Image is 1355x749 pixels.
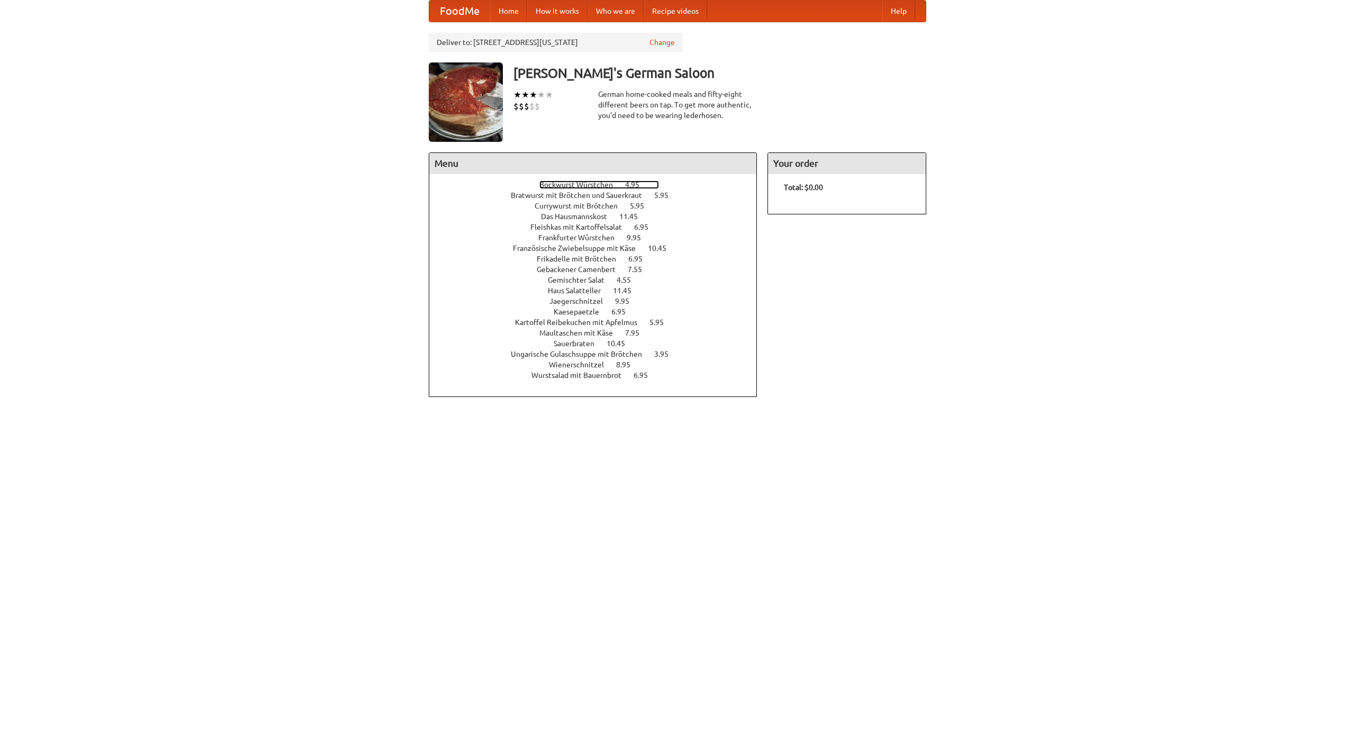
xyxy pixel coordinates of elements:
[537,265,626,274] span: Gebackener Camenbert
[524,101,529,112] li: $
[549,360,615,369] span: Wienerschnitzel
[513,244,686,252] a: Französische Zwiebelsuppe mit Käse 10.45
[616,360,641,369] span: 8.95
[619,212,648,221] span: 11.45
[611,308,636,316] span: 6.95
[538,233,661,242] a: Frankfurter Würstchen 9.95
[490,1,527,22] a: Home
[598,89,757,121] div: German home-cooked meals and fifty-eight different beers on tap. To get more authentic, you'd nee...
[625,181,650,189] span: 4.95
[588,1,644,22] a: Who we are
[529,101,535,112] li: $
[554,339,645,348] a: Sauerbraten 10.45
[530,223,633,231] span: Fleishkas mit Kartoffelsalat
[531,371,667,380] a: Wurstsalad mit Bauernbrot 6.95
[537,255,662,263] a: Frikadelle mit Brötchen 6.95
[511,191,688,200] a: Bratwurst mit Brötchen und Sauerkraut 5.95
[615,297,640,305] span: 9.95
[554,308,645,316] a: Kaesepaetzle 6.95
[617,276,642,284] span: 4.55
[531,371,632,380] span: Wurstsalad mit Bauernbrot
[625,329,650,337] span: 7.95
[519,101,524,112] li: $
[554,308,610,316] span: Kaesepaetzle
[511,350,653,358] span: Ungarische Gulaschsuppe mit Brötchen
[548,286,651,295] a: Haus Salatteller 11.45
[511,191,653,200] span: Bratwurst mit Brötchen und Sauerkraut
[539,181,659,189] a: Bockwurst Würstchen 4.95
[654,350,679,358] span: 3.95
[429,153,756,174] h4: Menu
[513,89,521,101] li: ★
[537,265,662,274] a: Gebackener Camenbert 7.55
[530,223,668,231] a: Fleishkas mit Kartoffelsalat 6.95
[515,318,683,327] a: Kartoffel Reibekuchen mit Apfelmus 5.95
[548,276,615,284] span: Gemischter Salat
[429,62,503,142] img: angular.jpg
[535,202,628,210] span: Currywurst mit Brötchen
[628,255,653,263] span: 6.95
[429,33,683,52] div: Deliver to: [STREET_ADDRESS][US_STATE]
[649,318,674,327] span: 5.95
[429,1,490,22] a: FoodMe
[768,153,926,174] h4: Your order
[607,339,636,348] span: 10.45
[634,223,659,231] span: 6.95
[548,276,651,284] a: Gemischter Salat 4.55
[539,329,659,337] a: Maultaschen mit Käse 7.95
[515,318,648,327] span: Kartoffel Reibekuchen mit Apfelmus
[784,183,823,192] b: Total: $0.00
[649,37,675,48] a: Change
[538,233,625,242] span: Frankfurter Würstchen
[541,212,618,221] span: Das Hausmannskost
[549,297,613,305] span: Jaegerschnitzel
[628,265,653,274] span: 7.55
[634,371,658,380] span: 6.95
[644,1,707,22] a: Recipe videos
[627,233,652,242] span: 9.95
[537,89,545,101] li: ★
[529,89,537,101] li: ★
[513,101,519,112] li: $
[521,89,529,101] li: ★
[554,339,605,348] span: Sauerbraten
[654,191,679,200] span: 5.95
[535,101,540,112] li: $
[537,255,627,263] span: Frikadelle mit Brötchen
[527,1,588,22] a: How it works
[545,89,553,101] li: ★
[539,181,624,189] span: Bockwurst Würstchen
[513,62,926,84] h3: [PERSON_NAME]'s German Saloon
[648,244,677,252] span: 10.45
[513,244,646,252] span: Französische Zwiebelsuppe mit Käse
[630,202,655,210] span: 5.95
[511,350,688,358] a: Ungarische Gulaschsuppe mit Brötchen 3.95
[535,202,664,210] a: Currywurst mit Brötchen 5.95
[613,286,642,295] span: 11.45
[549,360,650,369] a: Wienerschnitzel 8.95
[539,329,624,337] span: Maultaschen mit Käse
[541,212,657,221] a: Das Hausmannskost 11.45
[882,1,915,22] a: Help
[549,297,649,305] a: Jaegerschnitzel 9.95
[548,286,611,295] span: Haus Salatteller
